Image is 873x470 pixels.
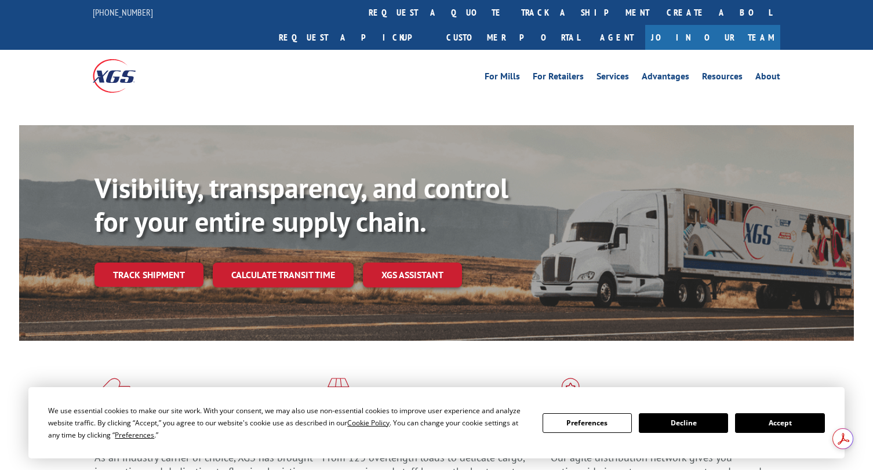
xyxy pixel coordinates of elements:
a: Join Our Team [645,25,780,50]
a: [PHONE_NUMBER] [93,6,153,18]
b: Visibility, transparency, and control for your entire supply chain. [94,170,508,239]
button: Accept [735,413,824,433]
a: Agent [588,25,645,50]
a: Customer Portal [438,25,588,50]
a: About [755,72,780,85]
img: xgs-icon-flagship-distribution-model-red [551,378,591,408]
a: Services [596,72,629,85]
a: Request a pickup [270,25,438,50]
button: Decline [639,413,728,433]
a: Advantages [642,72,689,85]
div: Cookie Consent Prompt [28,387,845,458]
img: xgs-icon-focused-on-flooring-red [322,378,350,408]
span: Preferences [115,430,154,440]
a: Resources [702,72,743,85]
a: For Mills [485,72,520,85]
img: xgs-icon-total-supply-chain-intelligence-red [94,378,130,408]
a: Track shipment [94,263,203,287]
button: Preferences [543,413,632,433]
a: Calculate transit time [213,263,354,287]
div: We use essential cookies to make our site work. With your consent, we may also use non-essential ... [48,405,528,441]
a: XGS ASSISTANT [363,263,462,287]
a: For Retailers [533,72,584,85]
span: Cookie Policy [347,418,390,428]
